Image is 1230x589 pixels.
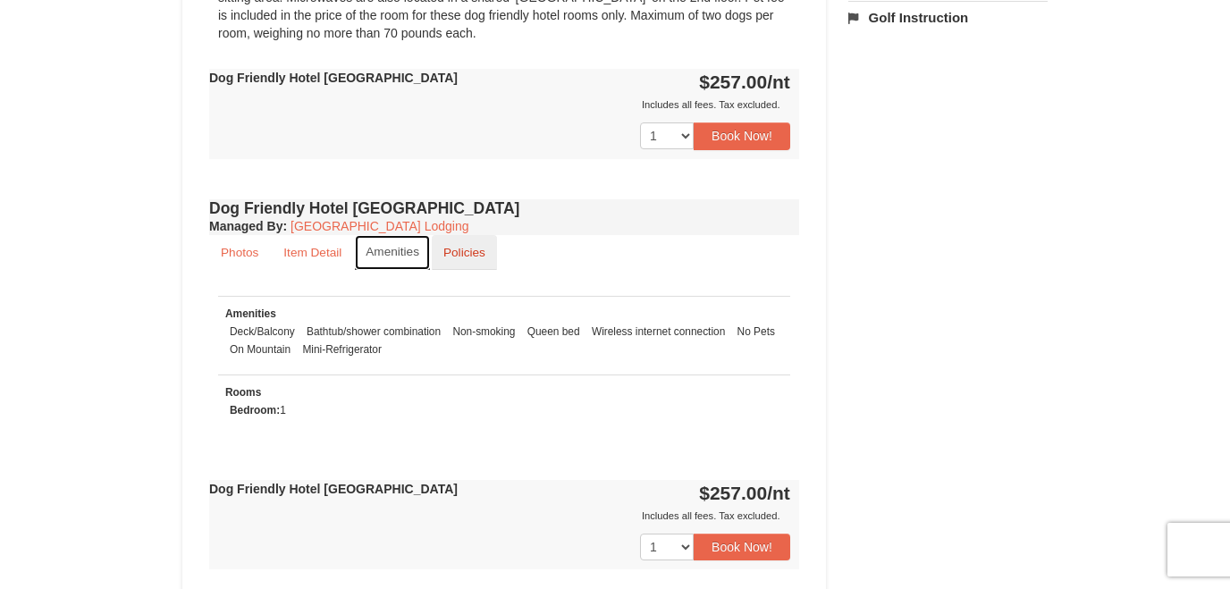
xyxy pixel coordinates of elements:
a: [GEOGRAPHIC_DATA] Lodging [291,219,468,233]
a: Amenities [355,235,430,270]
button: Book Now! [694,122,790,149]
li: Queen bed [523,323,585,341]
li: 1 [225,401,291,419]
h4: Dog Friendly Hotel [GEOGRAPHIC_DATA] [209,199,799,217]
span: /nt [767,483,790,503]
strong: $257.00 [699,483,790,503]
strong: Bedroom: [230,404,280,417]
a: Item Detail [272,235,353,270]
strong: $257.00 [699,72,790,92]
li: Mini-Refrigerator [298,341,386,358]
li: No Pets [733,323,779,341]
div: Includes all fees. Tax excluded. [209,507,790,525]
a: Policies [432,235,497,270]
li: Deck/Balcony [225,323,299,341]
span: Managed By [209,219,282,233]
a: Photos [209,235,270,270]
span: /nt [767,72,790,92]
strong: Dog Friendly Hotel [GEOGRAPHIC_DATA] [209,71,458,85]
small: Photos [221,246,258,259]
a: Golf Instruction [848,1,1048,34]
small: Amenities [366,245,419,258]
small: Item Detail [283,246,341,259]
small: Rooms [225,386,261,399]
li: Wireless internet connection [587,323,729,341]
small: Amenities [225,307,276,320]
li: Bathtub/shower combination [302,323,445,341]
li: On Mountain [225,341,295,358]
strong: : [209,219,287,233]
small: Policies [443,246,485,259]
strong: Dog Friendly Hotel [GEOGRAPHIC_DATA] [209,482,458,496]
button: Book Now! [694,534,790,560]
div: Includes all fees. Tax excluded. [209,96,790,114]
li: Non-smoking [448,323,519,341]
